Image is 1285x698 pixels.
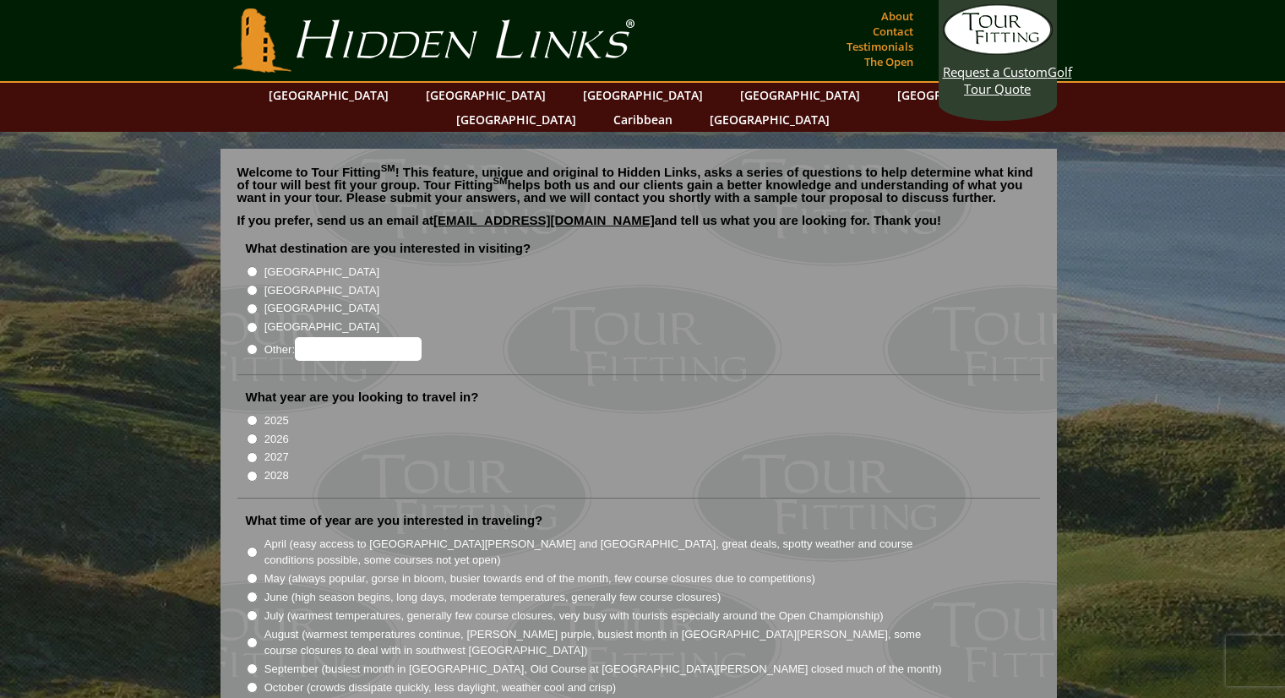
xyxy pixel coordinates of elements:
[605,107,681,132] a: Caribbean
[381,163,395,173] sup: SM
[574,83,711,107] a: [GEOGRAPHIC_DATA]
[493,176,508,186] sup: SM
[417,83,554,107] a: [GEOGRAPHIC_DATA]
[264,412,289,429] label: 2025
[246,512,543,529] label: What time of year are you interested in traveling?
[264,337,422,361] label: Other:
[237,166,1040,204] p: Welcome to Tour Fitting ! This feature, unique and original to Hidden Links, asks a series of que...
[943,4,1053,97] a: Request a CustomGolf Tour Quote
[237,214,1040,239] p: If you prefer, send us an email at and tell us what you are looking for. Thank you!
[264,449,289,466] label: 2027
[264,608,884,624] label: July (warmest temperatures, generally few course closures, very busy with tourists especially aro...
[433,213,655,227] a: [EMAIL_ADDRESS][DOMAIN_NAME]
[860,50,917,74] a: The Open
[943,63,1048,80] span: Request a Custom
[448,107,585,132] a: [GEOGRAPHIC_DATA]
[701,107,838,132] a: [GEOGRAPHIC_DATA]
[732,83,868,107] a: [GEOGRAPHIC_DATA]
[877,4,917,28] a: About
[264,300,379,317] label: [GEOGRAPHIC_DATA]
[264,570,815,587] label: May (always popular, gorse in bloom, busier towards end of the month, few course closures due to ...
[246,389,479,406] label: What year are you looking to travel in?
[889,83,1026,107] a: [GEOGRAPHIC_DATA]
[264,661,942,678] label: September (busiest month in [GEOGRAPHIC_DATA], Old Course at [GEOGRAPHIC_DATA][PERSON_NAME] close...
[295,337,422,361] input: Other:
[264,282,379,299] label: [GEOGRAPHIC_DATA]
[264,319,379,335] label: [GEOGRAPHIC_DATA]
[260,83,397,107] a: [GEOGRAPHIC_DATA]
[246,240,531,257] label: What destination are you interested in visiting?
[264,589,721,606] label: June (high season begins, long days, moderate temperatures, generally few course closures)
[264,467,289,484] label: 2028
[264,536,944,569] label: April (easy access to [GEOGRAPHIC_DATA][PERSON_NAME] and [GEOGRAPHIC_DATA], great deals, spotty w...
[868,19,917,43] a: Contact
[264,626,944,659] label: August (warmest temperatures continue, [PERSON_NAME] purple, busiest month in [GEOGRAPHIC_DATA][P...
[264,679,617,696] label: October (crowds dissipate quickly, less daylight, weather cool and crisp)
[264,431,289,448] label: 2026
[842,35,917,58] a: Testimonials
[264,264,379,281] label: [GEOGRAPHIC_DATA]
